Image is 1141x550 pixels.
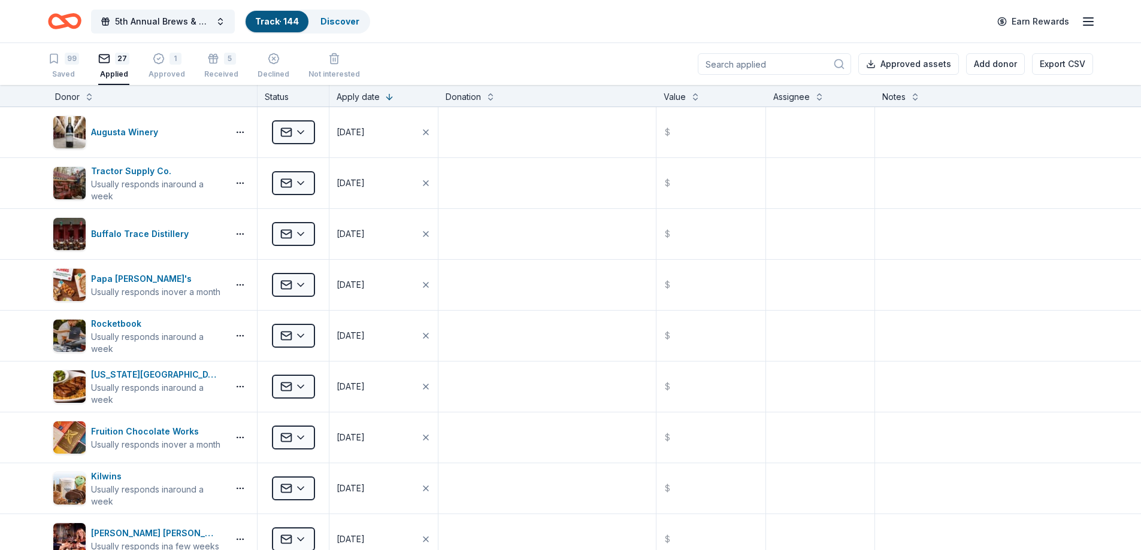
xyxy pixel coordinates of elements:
div: Donor [55,90,80,104]
button: 5Received [204,48,238,85]
div: Rocketbook [91,317,223,331]
div: Fruition Chocolate Works [91,424,220,439]
button: Image for Buffalo Trace DistilleryBuffalo Trace Distillery [53,217,223,251]
button: Add donor [966,53,1025,75]
img: Image for Papa John's [53,269,86,301]
button: [DATE] [329,209,438,259]
span: 5th Annual Brews & BBQ [115,14,211,29]
img: Image for Buffalo Trace Distillery [53,218,86,250]
button: 99Saved [48,48,79,85]
button: Not interested [308,48,360,85]
div: [DATE] [337,481,365,496]
a: Earn Rewards [990,11,1076,32]
img: Image for Rocketbook [53,320,86,352]
img: Image for Fruition Chocolate Works [53,421,86,454]
button: [DATE] [329,463,438,513]
img: Image for Texas Roadhouse [53,370,86,403]
button: [DATE] [329,158,438,208]
button: Image for Fruition Chocolate WorksFruition Chocolate WorksUsually responds inover a month [53,421,223,454]
button: Image for Papa John'sPapa [PERSON_NAME]'sUsually responds inover a month [53,268,223,302]
div: [PERSON_NAME] [PERSON_NAME] Winery and Restaurants [91,526,223,540]
div: Status [258,85,329,107]
div: Usually responds in around a week [91,484,223,508]
div: Notes [882,90,906,104]
div: 5 [224,53,236,65]
div: Saved [48,69,79,79]
img: Image for Augusta Winery [53,116,86,148]
div: [DATE] [337,532,365,546]
div: [DATE] [337,430,365,445]
button: [DATE] [329,311,438,361]
div: Declined [258,69,289,79]
div: Applied [98,69,129,79]
div: [US_STATE][GEOGRAPHIC_DATA] [91,367,223,382]
button: Image for Augusta WineryAugusta Winery [53,116,223,149]
button: Declined [258,48,289,85]
button: [DATE] [329,412,438,463]
a: Track· 144 [255,16,299,26]
div: Assignee [773,90,810,104]
a: Home [48,7,81,35]
div: Received [204,69,238,79]
div: [DATE] [337,125,365,139]
button: Export CSV [1032,53,1093,75]
div: Usually responds in over a month [91,439,220,451]
div: Kilwins [91,469,223,484]
div: 99 [65,53,79,65]
button: Image for KilwinsKilwinsUsually responds inaround a week [53,469,223,508]
button: Image for RocketbookRocketbookUsually responds inaround a week [53,317,223,355]
button: 1Approved [149,48,185,85]
div: Approved [149,69,185,79]
div: Augusta Winery [91,125,163,139]
button: 27Applied [98,48,129,85]
div: Usually responds in over a month [91,286,220,298]
div: [DATE] [337,379,365,394]
div: 1 [170,53,181,65]
button: [DATE] [329,260,438,310]
a: Discover [320,16,359,26]
div: [DATE] [337,227,365,241]
img: Image for Kilwins [53,472,86,505]
button: Approved assets [858,53,959,75]
div: Buffalo Trace Distillery [91,227,193,241]
div: Donation [446,90,481,104]
div: Papa [PERSON_NAME]'s [91,272,220,286]
div: Not interested [308,69,360,79]
button: Image for Tractor Supply Co.Tractor Supply Co.Usually responds inaround a week [53,164,223,202]
img: Image for Tractor Supply Co. [53,167,86,199]
div: [DATE] [337,329,365,343]
div: 27 [115,53,129,65]
button: [DATE] [329,361,438,412]
div: Usually responds in around a week [91,382,223,406]
div: Usually responds in around a week [91,331,223,355]
button: [DATE] [329,107,438,157]
div: Apply date [337,90,380,104]
div: Tractor Supply Co. [91,164,223,178]
button: Image for Texas Roadhouse[US_STATE][GEOGRAPHIC_DATA]Usually responds inaround a week [53,367,223,406]
button: Track· 144Discover [244,10,370,34]
div: Usually responds in around a week [91,178,223,202]
div: [DATE] [337,278,365,292]
div: [DATE] [337,176,365,190]
div: Value [664,90,686,104]
button: 5th Annual Brews & BBQ [91,10,235,34]
input: Search applied [698,53,851,75]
